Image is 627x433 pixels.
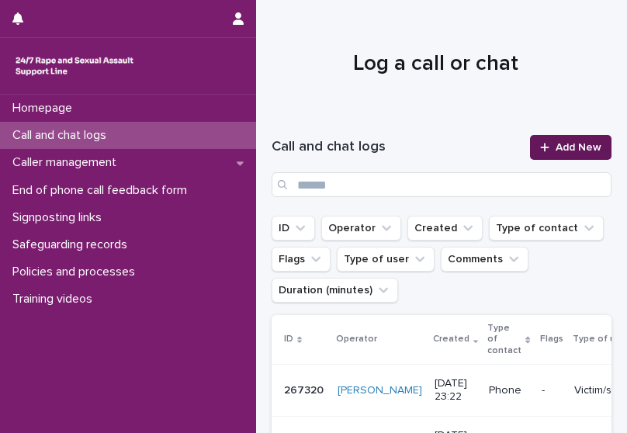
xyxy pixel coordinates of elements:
[441,247,528,272] button: Comments
[6,183,199,198] p: End of phone call feedback form
[530,135,611,160] a: Add New
[272,138,521,157] h1: Call and chat logs
[540,331,563,348] p: Flags
[6,237,140,252] p: Safeguarding records
[489,384,528,397] p: Phone
[284,381,327,397] p: 267320
[336,331,377,348] p: Operator
[556,142,601,153] span: Add New
[489,216,604,241] button: Type of contact
[6,155,129,170] p: Caller management
[12,50,137,81] img: rhQMoQhaT3yELyF149Cw
[338,384,422,397] a: [PERSON_NAME]
[6,128,119,143] p: Call and chat logs
[435,377,476,404] p: [DATE] 23:22
[6,292,105,307] p: Training videos
[272,172,611,197] input: Search
[284,331,293,348] p: ID
[272,216,315,241] button: ID
[6,210,114,225] p: Signposting links
[487,320,521,359] p: Type of contact
[337,247,435,272] button: Type of user
[407,216,483,241] button: Created
[272,278,398,303] button: Duration (minutes)
[272,50,600,78] h1: Log a call or chat
[542,384,562,397] p: -
[433,331,469,348] p: Created
[321,216,401,241] button: Operator
[6,265,147,279] p: Policies and processes
[272,247,331,272] button: Flags
[6,101,85,116] p: Homepage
